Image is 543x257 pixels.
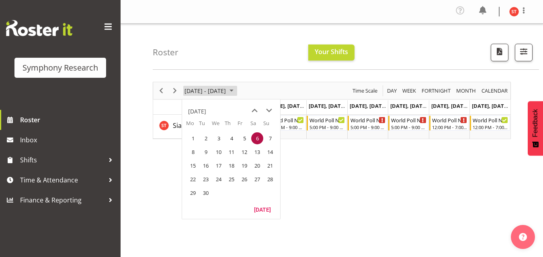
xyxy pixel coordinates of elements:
[200,173,212,185] span: Tuesday, September 23, 2025
[308,45,354,61] button: Your Shifts
[528,101,543,156] button: Feedback - Show survey
[472,102,508,109] span: [DATE], [DATE]
[187,132,199,144] span: Monday, September 1, 2025
[268,102,304,109] span: [DATE], [DATE]
[225,160,238,172] span: Thursday, September 18, 2025
[213,160,225,172] span: Wednesday, September 17, 2025
[225,173,238,185] span: Thursday, September 25, 2025
[481,86,508,96] span: calendar
[20,174,105,186] span: Time & Attendance
[247,103,262,118] button: previous month
[519,233,527,241] img: help-xxl-2.png
[199,119,212,132] th: Tu
[268,124,304,130] div: 5:00 PM - 9:00 PM
[309,102,345,109] span: [DATE], [DATE]
[225,132,238,144] span: Thursday, September 4, 2025
[186,119,199,132] th: Mo
[350,102,386,109] span: [DATE], [DATE]
[200,132,212,144] span: Tuesday, September 2, 2025
[421,86,451,96] span: Fortnight
[213,132,225,144] span: Wednesday, September 3, 2025
[532,109,539,137] span: Feedback
[473,124,508,130] div: 12:00 PM - 7:00 PM
[184,86,227,96] span: [DATE] - [DATE]
[188,103,206,119] div: title
[348,115,388,131] div: Siavalua Tiai"s event - World Poll NZ Weekdays Begin From Thursday, September 4, 2025 at 5:00:00 ...
[429,115,469,131] div: Siavalua Tiai"s event - World Poll NZ Weekends Begin From Saturday, September 6, 2025 at 12:00:00...
[187,160,199,172] span: Monday, September 15, 2025
[455,86,477,96] span: Month
[187,173,199,185] span: Monday, September 22, 2025
[173,121,210,130] span: Siavalua Tiai
[187,146,199,158] span: Monday, September 8, 2025
[350,116,386,124] div: World Poll NZ Weekdays
[455,86,477,96] button: Timeline Month
[264,160,276,172] span: Sunday, September 21, 2025
[509,7,519,16] img: siavalua-tiai11860.jpg
[20,114,117,126] span: Roster
[170,86,180,96] button: Next
[264,146,276,158] span: Sunday, September 14, 2025
[402,86,417,96] span: Week
[264,132,276,144] span: Sunday, September 7, 2025
[386,86,398,96] button: Timeline Day
[238,132,250,144] span: Friday, September 5, 2025
[391,116,426,124] div: World Poll NZ Weekdays
[183,86,237,96] button: September 01 - 07, 2025
[187,187,199,199] span: Monday, September 29, 2025
[213,173,225,185] span: Wednesday, September 24, 2025
[153,115,225,139] td: Siavalua Tiai resource
[213,146,225,158] span: Wednesday, September 10, 2025
[20,194,105,206] span: Finance & Reporting
[388,115,428,131] div: Siavalua Tiai"s event - World Poll NZ Weekdays Begin From Friday, September 5, 2025 at 5:00:00 PM...
[391,124,426,130] div: 5:00 PM - 9:00 PM
[238,173,250,185] span: Friday, September 26, 2025
[156,86,167,96] button: Previous
[432,116,467,124] div: World Poll NZ Weekends
[250,132,263,145] td: Saturday, September 6, 2025
[515,44,533,61] button: Filter Shifts
[153,82,511,139] div: Timeline Week of September 6, 2025
[420,86,452,96] button: Fortnight
[309,116,345,124] div: World Poll NZ Weekdays
[238,146,250,158] span: Friday, September 12, 2025
[225,115,510,139] table: Timeline Week of September 6, 2025
[390,102,427,109] span: [DATE], [DATE]
[264,173,276,185] span: Sunday, September 28, 2025
[225,146,238,158] span: Thursday, September 11, 2025
[6,20,72,36] img: Rosterit website logo
[470,115,510,131] div: Siavalua Tiai"s event - World Poll NZ Weekends Begin From Sunday, September 7, 2025 at 12:00:00 P...
[266,115,306,131] div: Siavalua Tiai"s event - World Poll NZ Weekdays Begin From Tuesday, September 2, 2025 at 5:00:00 P...
[432,124,467,130] div: 12:00 PM - 7:00 PM
[386,86,398,96] span: Day
[23,62,98,74] div: Symphony Research
[268,116,304,124] div: World Poll NZ Weekdays
[491,44,508,61] button: Download a PDF of the roster according to the set date range.
[249,204,276,215] button: Today
[315,47,348,56] span: Your Shifts
[251,132,263,144] span: Saturday, September 6, 2025
[251,173,263,185] span: Saturday, September 27, 2025
[350,124,386,130] div: 5:00 PM - 9:00 PM
[212,119,225,132] th: We
[238,119,250,132] th: Fr
[238,160,250,172] span: Friday, September 19, 2025
[251,146,263,158] span: Saturday, September 13, 2025
[351,86,379,96] button: Time Scale
[200,160,212,172] span: Tuesday, September 16, 2025
[225,119,238,132] th: Th
[251,160,263,172] span: Saturday, September 20, 2025
[168,82,182,99] div: Next
[307,115,347,131] div: Siavalua Tiai"s event - World Poll NZ Weekdays Begin From Wednesday, September 3, 2025 at 5:00:00...
[262,103,276,118] button: next month
[250,119,263,132] th: Sa
[352,86,378,96] span: Time Scale
[431,102,468,109] span: [DATE], [DATE]
[173,121,210,130] a: Siavalua Tiai
[263,119,276,132] th: Su
[154,82,168,99] div: Previous
[480,86,509,96] button: Month
[473,116,508,124] div: World Poll NZ Weekends
[20,154,105,166] span: Shifts
[200,146,212,158] span: Tuesday, September 9, 2025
